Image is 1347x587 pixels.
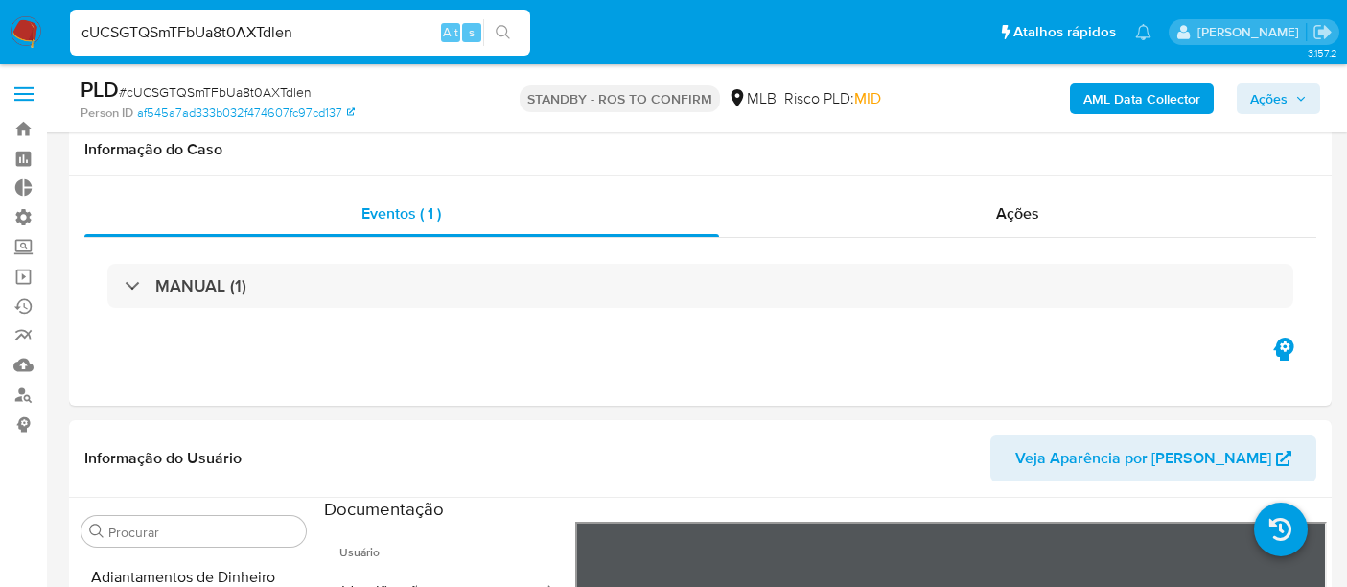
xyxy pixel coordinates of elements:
[520,85,720,112] p: STANDBY - ROS TO CONFIRM
[996,202,1039,224] span: Ações
[89,524,105,539] button: Procurar
[155,275,246,296] h3: MANUAL (1)
[1250,83,1288,114] span: Ações
[108,524,298,541] input: Procurar
[854,87,881,109] span: MID
[81,74,119,105] b: PLD
[469,23,475,41] span: s
[1135,24,1151,40] a: Notificações
[443,23,458,41] span: Alt
[1083,83,1200,114] b: AML Data Collector
[70,20,530,45] input: Pesquise usuários ou casos...
[119,82,312,102] span: # cUCSGTQSmTFbUa8t0AXTdlen
[1237,83,1320,114] button: Ações
[1312,22,1333,42] a: Sair
[84,140,1316,159] h1: Informação do Caso
[107,264,1293,308] div: MANUAL (1)
[1197,23,1306,41] p: alexandra.macedo@mercadolivre.com
[361,202,441,224] span: Eventos ( 1 )
[784,88,881,109] span: Risco PLD:
[1070,83,1214,114] button: AML Data Collector
[728,88,777,109] div: MLB
[1013,22,1116,42] span: Atalhos rápidos
[84,449,242,468] h1: Informação do Usuário
[1015,435,1271,481] span: Veja Aparência por [PERSON_NAME]
[81,105,133,122] b: Person ID
[137,105,355,122] a: af545a7ad333b032f474607fc97cd137
[483,19,523,46] button: search-icon
[990,435,1316,481] button: Veja Aparência por [PERSON_NAME]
